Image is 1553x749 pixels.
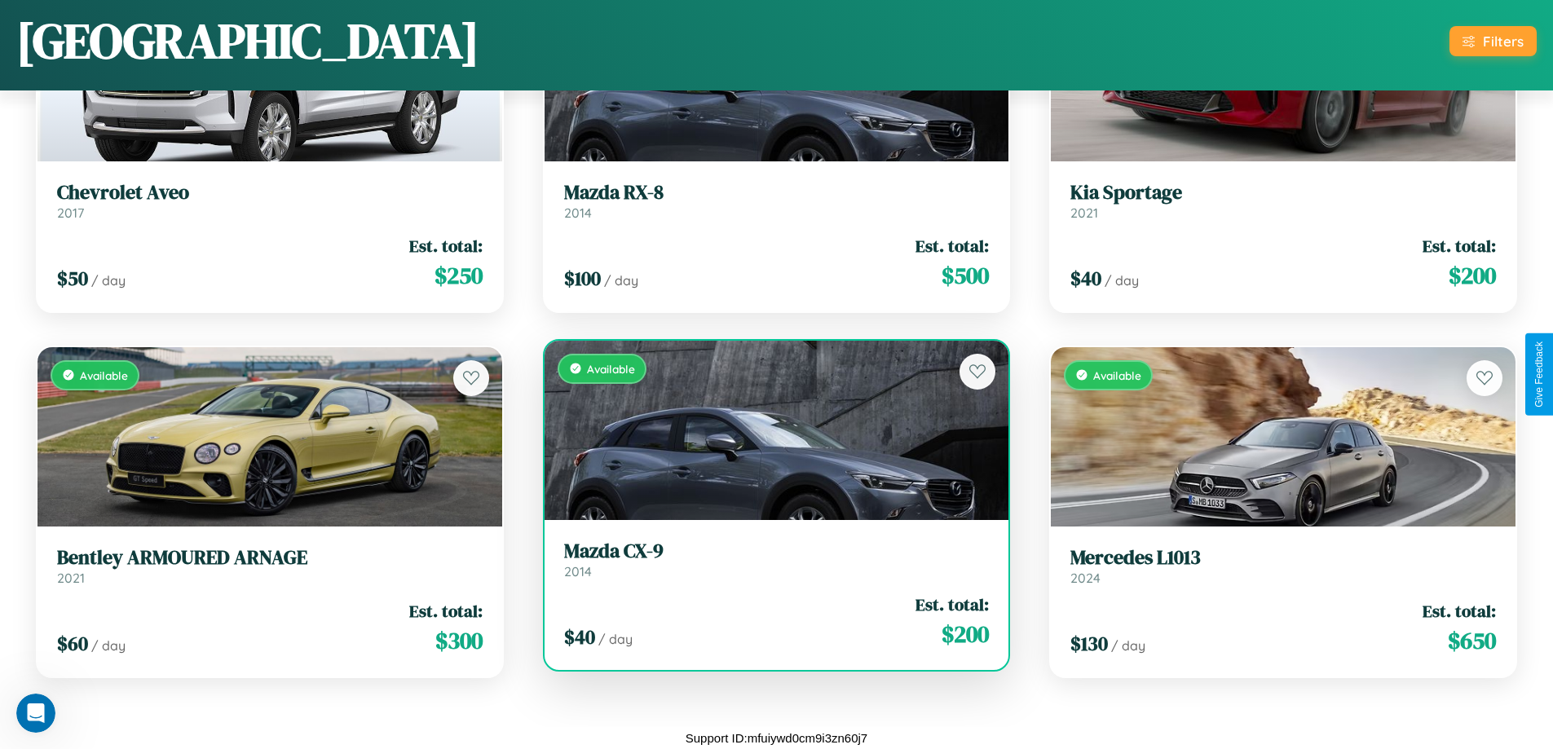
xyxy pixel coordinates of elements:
[686,727,867,749] p: Support ID: mfuiywd0cm9i3zn60j7
[1070,265,1101,292] span: $ 40
[409,599,483,623] span: Est. total:
[1449,259,1496,292] span: $ 200
[587,362,635,376] span: Available
[57,181,483,221] a: Chevrolet Aveo2017
[16,7,479,74] h1: [GEOGRAPHIC_DATA]
[57,205,84,221] span: 2017
[1111,637,1145,654] span: / day
[564,181,990,221] a: Mazda RX-82014
[1533,341,1545,408] div: Give Feedback
[1070,630,1108,657] span: $ 130
[57,546,483,570] h3: Bentley ARMOURED ARNAGE
[564,205,592,221] span: 2014
[564,540,990,563] h3: Mazda CX-9
[942,259,989,292] span: $ 500
[57,181,483,205] h3: Chevrolet Aveo
[1070,181,1496,205] h3: Kia Sportage
[80,368,128,382] span: Available
[57,265,88,292] span: $ 50
[564,540,990,579] a: Mazda CX-92014
[1070,205,1098,221] span: 2021
[1070,570,1101,586] span: 2024
[1423,599,1496,623] span: Est. total:
[91,637,126,654] span: / day
[915,593,989,616] span: Est. total:
[435,259,483,292] span: $ 250
[564,265,601,292] span: $ 100
[598,631,633,647] span: / day
[1093,368,1141,382] span: Available
[1423,234,1496,258] span: Est. total:
[1070,546,1496,586] a: Mercedes L10132024
[91,272,126,289] span: / day
[1448,624,1496,657] span: $ 650
[16,694,55,733] iframe: Intercom live chat
[435,624,483,657] span: $ 300
[1483,33,1524,50] div: Filters
[604,272,638,289] span: / day
[409,234,483,258] span: Est. total:
[1070,546,1496,570] h3: Mercedes L1013
[564,623,595,650] span: $ 40
[57,546,483,586] a: Bentley ARMOURED ARNAGE2021
[1070,181,1496,221] a: Kia Sportage2021
[564,181,990,205] h3: Mazda RX-8
[57,570,85,586] span: 2021
[942,618,989,650] span: $ 200
[1105,272,1139,289] span: / day
[915,234,989,258] span: Est. total:
[57,630,88,657] span: $ 60
[1449,26,1537,56] button: Filters
[564,563,592,579] span: 2014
